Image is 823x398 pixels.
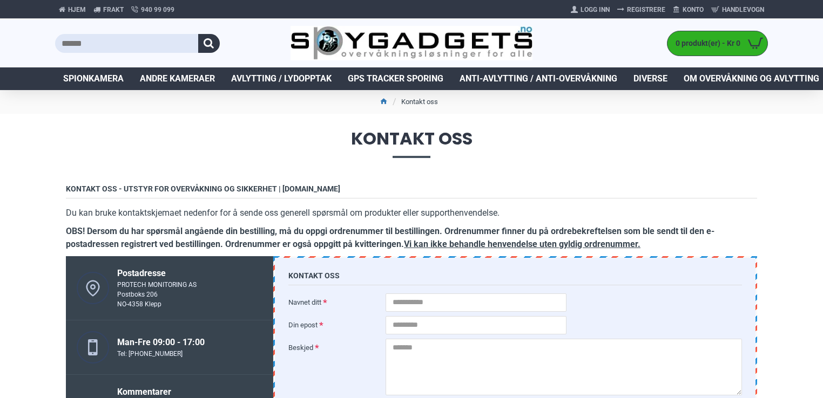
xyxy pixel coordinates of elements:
[667,38,743,49] span: 0 produkt(er) - Kr 0
[141,5,174,15] span: 940 99 099
[291,26,533,61] img: SpyGadgets.no
[683,5,704,15] span: Konto
[117,349,205,359] div: Tel: [PHONE_NUMBER]
[66,320,273,375] a: Man-Fre 09:00 - 17:00 Tel: [PHONE_NUMBER]
[63,72,124,85] span: Spionkamera
[722,5,764,15] span: Handlevogn
[288,271,742,285] h3: Kontakt oss
[288,316,386,333] label: Din epost
[340,67,451,90] a: GPS Tracker Sporing
[132,67,223,90] a: Andre kameraer
[288,293,386,311] label: Navnet ditt
[627,5,665,15] span: Registrere
[567,1,613,18] a: Logg Inn
[404,239,640,249] u: Vi kan ikke behandle henvendelse uten gyldig ordrenummer.
[460,72,617,85] span: Anti-avlytting / Anti-overvåkning
[140,72,215,85] span: Andre kameraer
[55,130,768,157] span: Kontakt oss
[707,1,768,18] a: Handlevogn
[667,31,767,56] a: 0 produkt(er) - Kr 0
[613,1,669,18] a: Registrere
[223,67,340,90] a: Avlytting / Lydopptak
[581,5,610,15] span: Logg Inn
[103,5,124,15] span: Frakt
[231,72,332,85] span: Avlytting / Lydopptak
[66,184,757,198] h3: Kontakt oss - Utstyr for overvåkning og sikkerhet | [DOMAIN_NAME]
[117,267,197,280] div: Postadresse
[117,336,205,349] div: Man-Fre 09:00 - 17:00
[66,226,714,249] b: OBS! Dersom du har spørsmål angående din bestilling, må du oppgi ordrenummer til bestillingen. Or...
[451,67,625,90] a: Anti-avlytting / Anti-overvåkning
[625,67,676,90] a: Diverse
[68,5,86,15] span: Hjem
[288,339,386,356] label: Beskjed
[684,72,819,85] span: Om overvåkning og avlytting
[633,72,667,85] span: Diverse
[669,1,707,18] a: Konto
[55,67,132,90] a: Spionkamera
[348,72,443,85] span: GPS Tracker Sporing
[66,207,757,219] p: Du kan bruke kontaktskjemaet nedenfor for å sende oss generell spørsmål om produkter eller suppor...
[117,280,197,309] div: PROTECH MONITORING AS Postboks 206 NO-4358 Klepp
